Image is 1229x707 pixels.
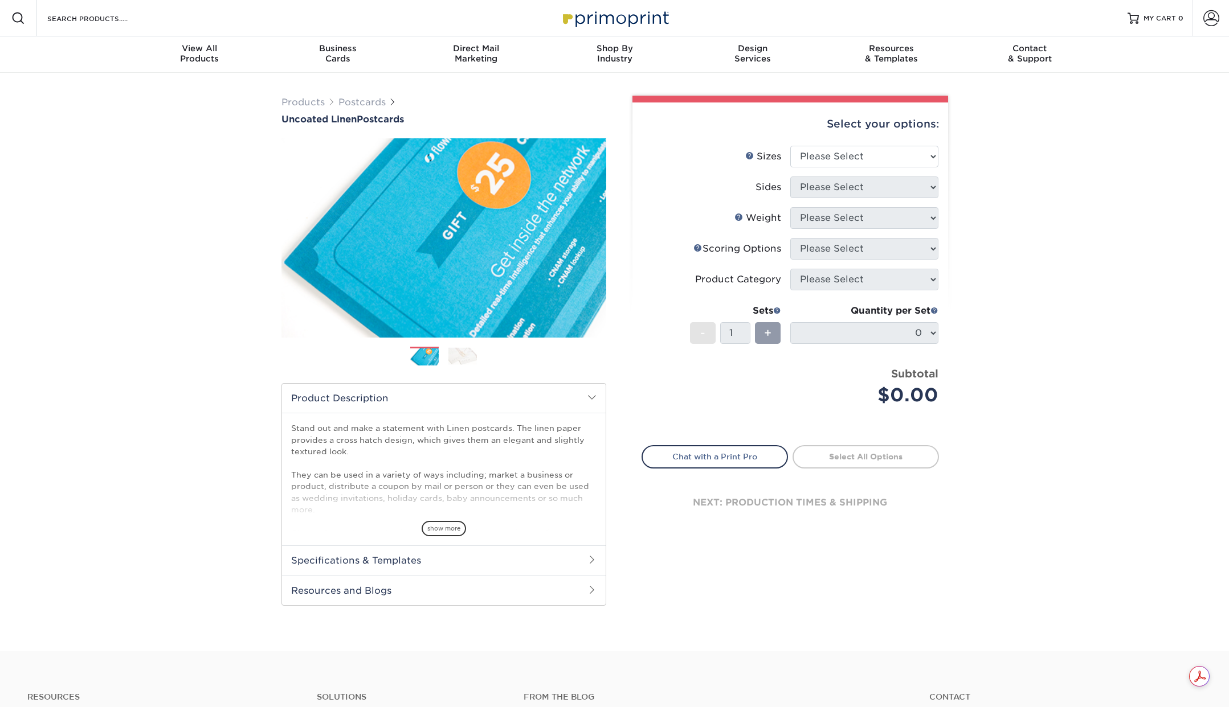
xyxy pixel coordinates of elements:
h2: Product Description [282,384,606,413]
a: Contact& Support [961,36,1099,73]
span: Uncoated Linen [281,114,357,125]
div: & Support [961,43,1099,64]
span: - [700,324,705,342]
span: Direct Mail [407,43,545,54]
strong: Subtotal [891,367,938,380]
p: Stand out and make a statement with Linen postcards. The linen paper provides a cross hatch desig... [291,422,597,597]
img: Uncoated Linen 01 [281,126,606,350]
a: Chat with a Print Pro [642,445,788,468]
span: MY CART [1144,14,1176,23]
h2: Specifications & Templates [282,545,606,575]
a: Uncoated LinenPostcards [281,114,606,125]
h4: Resources [27,692,300,702]
div: Scoring Options [693,242,781,256]
a: Contact [929,692,1202,702]
h4: Solutions [317,692,507,702]
a: BusinessCards [268,36,407,73]
div: next: production times & shipping [642,468,939,537]
span: show more [422,521,466,536]
div: Weight [734,211,781,225]
img: Primoprint [558,6,672,30]
div: Sizes [745,150,781,163]
h1: Postcards [281,114,606,125]
a: Select All Options [793,445,939,468]
span: + [764,324,771,342]
div: Industry [545,43,684,64]
div: Sets [690,304,781,318]
a: Products [281,97,325,108]
div: Products [130,43,269,64]
div: Quantity per Set [790,304,938,318]
span: Resources [822,43,961,54]
h2: Resources and Blogs [282,576,606,605]
a: Postcards [338,97,386,108]
div: Cards [268,43,407,64]
a: Shop ByIndustry [545,36,684,73]
span: Business [268,43,407,54]
a: View AllProducts [130,36,269,73]
span: Design [684,43,822,54]
span: Shop By [545,43,684,54]
span: Contact [961,43,1099,54]
input: SEARCH PRODUCTS..... [46,11,157,25]
a: DesignServices [684,36,822,73]
div: & Templates [822,43,961,64]
span: 0 [1178,14,1183,22]
h4: From the Blog [524,692,899,702]
img: Postcards 01 [410,347,439,367]
span: View All [130,43,269,54]
a: Direct MailMarketing [407,36,545,73]
div: Services [684,43,822,64]
div: Select your options: [642,102,939,146]
img: Postcards 02 [448,347,477,365]
div: Product Category [695,273,781,286]
div: Sides [756,180,781,194]
a: Resources& Templates [822,36,961,73]
div: Marketing [407,43,545,64]
div: $0.00 [799,381,938,409]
